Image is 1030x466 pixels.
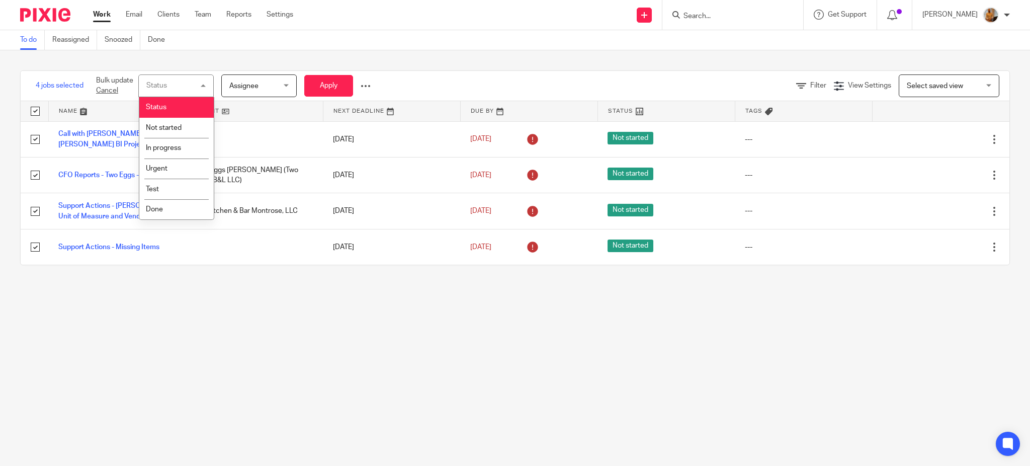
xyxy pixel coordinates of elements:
[226,10,251,20] a: Reports
[157,10,180,20] a: Clients
[745,206,862,216] div: ---
[470,244,491,251] span: [DATE]
[58,202,176,219] a: Support Actions - [PERSON_NAME] - Unit of Measure and Vendor Portals
[682,12,773,21] input: Search
[195,10,211,20] a: Team
[58,244,159,251] a: Support Actions - Missing Items
[96,87,118,94] a: Cancel
[745,134,862,144] div: ---
[323,229,460,265] td: [DATE]
[608,168,653,180] span: Not started
[828,11,867,18] span: Get Support
[922,10,978,20] p: [PERSON_NAME]
[146,206,163,213] span: Done
[745,170,862,180] div: ---
[186,193,323,229] td: FM Kitchen & Bar Montrose, LLC
[146,186,159,193] span: Test
[745,108,762,114] span: Tags
[148,30,173,50] a: Done
[20,8,70,22] img: Pixie
[146,82,167,89] div: Status
[20,30,45,50] a: To do
[848,82,891,89] span: View Settings
[608,240,653,252] span: Not started
[229,83,259,90] span: Assignee
[52,30,97,50] a: Reassigned
[146,144,181,151] span: In progress
[608,132,653,144] span: Not started
[36,81,83,91] span: 4 jobs selected
[608,204,653,216] span: Not started
[745,242,862,252] div: ---
[323,121,460,157] td: [DATE]
[58,172,176,179] a: CFO Reports - Two Eggs - Completed
[93,10,111,20] a: Work
[983,7,999,23] img: 1234.JPG
[146,104,166,111] span: Status
[470,207,491,214] span: [DATE]
[323,193,460,229] td: [DATE]
[304,75,353,97] button: Apply
[58,130,156,147] a: Call with [PERSON_NAME] and [PERSON_NAME] BI Project
[126,10,142,20] a: Email
[105,30,140,50] a: Snoozed
[907,83,963,90] span: Select saved view
[96,75,133,96] p: Bulk update
[323,157,460,193] td: [DATE]
[810,82,826,89] span: Filter
[146,124,182,131] span: Not started
[267,10,293,20] a: Settings
[470,172,491,179] span: [DATE]
[186,157,323,193] td: Two Eggs [PERSON_NAME] (Two Eggs B&L LLC)
[470,136,491,143] span: [DATE]
[146,165,167,172] span: Urgent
